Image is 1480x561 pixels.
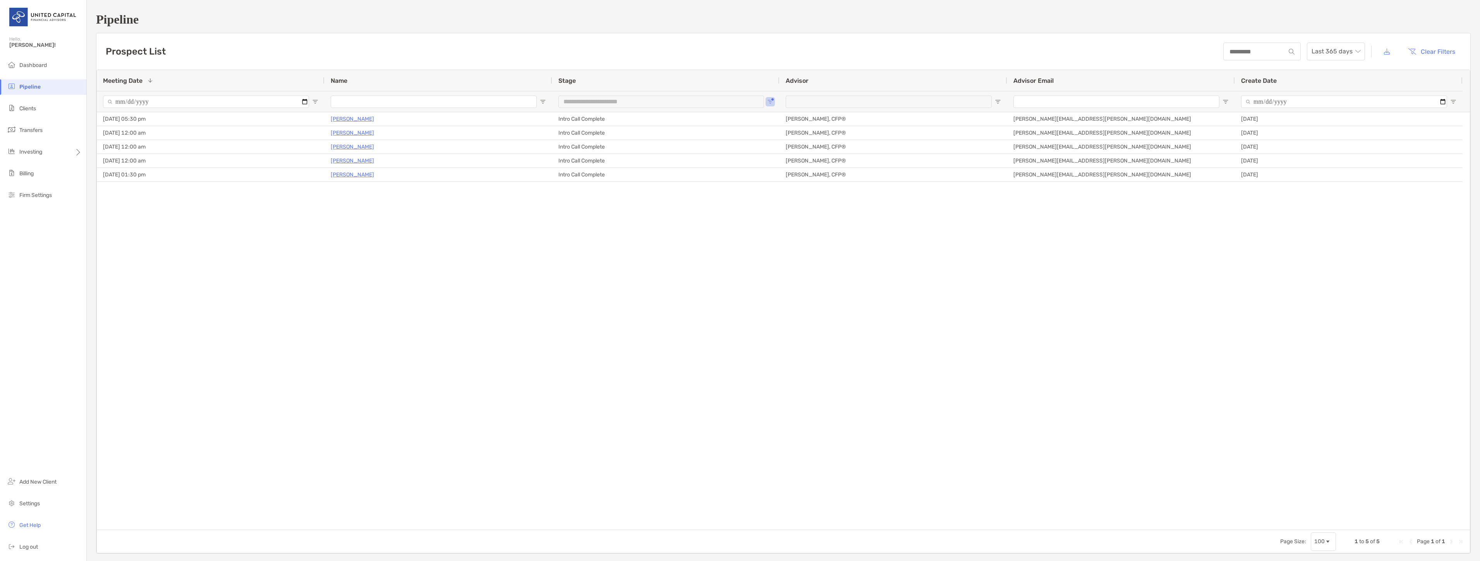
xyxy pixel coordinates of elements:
[9,3,77,31] img: United Capital Logo
[552,168,779,181] div: Intro Call Complete
[1007,126,1235,140] div: [PERSON_NAME][EMAIL_ADDRESS][PERSON_NAME][DOMAIN_NAME]
[1235,154,1463,168] div: [DATE]
[19,62,47,68] span: Dashboard
[1359,538,1364,545] span: to
[97,140,325,154] div: [DATE] 12:00 am
[1442,538,1445,545] span: 1
[106,46,166,57] h3: Prospect List
[103,96,309,108] input: Meeting Date Filter Input
[1450,99,1456,105] button: Open Filter Menu
[97,112,325,126] div: [DATE] 05:30 pm
[1402,43,1461,60] button: Clear Filters
[995,99,1001,105] button: Open Filter Menu
[19,170,34,177] span: Billing
[1458,539,1464,545] div: Last Page
[1431,538,1434,545] span: 1
[1235,126,1463,140] div: [DATE]
[1007,154,1235,168] div: [PERSON_NAME][EMAIL_ADDRESS][PERSON_NAME][DOMAIN_NAME]
[7,82,16,91] img: pipeline icon
[779,126,1007,140] div: [PERSON_NAME], CFP®
[779,168,1007,181] div: [PERSON_NAME], CFP®
[1007,168,1235,181] div: [PERSON_NAME][EMAIL_ADDRESS][PERSON_NAME][DOMAIN_NAME]
[779,154,1007,168] div: [PERSON_NAME], CFP®
[19,149,42,155] span: Investing
[7,103,16,113] img: clients icon
[97,154,325,168] div: [DATE] 12:00 am
[1235,112,1463,126] div: [DATE]
[331,156,374,166] a: [PERSON_NAME]
[1280,538,1306,545] div: Page Size:
[103,77,143,84] span: Meeting Date
[19,127,43,133] span: Transfers
[1241,77,1277,84] span: Create Date
[19,500,40,507] span: Settings
[1007,112,1235,126] div: [PERSON_NAME][EMAIL_ADDRESS][PERSON_NAME][DOMAIN_NAME]
[19,192,52,198] span: Firm Settings
[1289,49,1295,55] img: input icon
[7,498,16,508] img: settings icon
[331,77,347,84] span: Name
[779,140,1007,154] div: [PERSON_NAME], CFP®
[552,140,779,154] div: Intro Call Complete
[1013,77,1054,84] span: Advisor Email
[1448,539,1454,545] div: Next Page
[331,128,374,138] a: [PERSON_NAME]
[312,99,318,105] button: Open Filter Menu
[1408,539,1414,545] div: Previous Page
[7,190,16,199] img: firm-settings icon
[96,12,1471,27] h1: Pipeline
[7,542,16,551] img: logout icon
[7,477,16,486] img: add_new_client icon
[1312,43,1360,60] span: Last 365 days
[1435,538,1441,545] span: of
[1417,538,1430,545] span: Page
[7,60,16,69] img: dashboard icon
[7,125,16,134] img: transfers icon
[19,84,41,90] span: Pipeline
[1355,538,1358,545] span: 1
[1007,140,1235,154] div: [PERSON_NAME][EMAIL_ADDRESS][PERSON_NAME][DOMAIN_NAME]
[7,168,16,178] img: billing icon
[558,77,576,84] span: Stage
[1398,539,1404,545] div: First Page
[1376,538,1380,545] span: 5
[1235,140,1463,154] div: [DATE]
[767,99,773,105] button: Open Filter Menu
[331,142,374,152] a: [PERSON_NAME]
[19,522,41,529] span: Get Help
[1241,96,1447,108] input: Create Date Filter Input
[331,96,537,108] input: Name Filter Input
[19,105,36,112] span: Clients
[1365,538,1369,545] span: 5
[552,126,779,140] div: Intro Call Complete
[331,170,374,180] a: [PERSON_NAME]
[9,42,82,48] span: [PERSON_NAME]!
[1013,96,1219,108] input: Advisor Email Filter Input
[786,77,809,84] span: Advisor
[19,544,38,550] span: Log out
[552,154,779,168] div: Intro Call Complete
[331,114,374,124] a: [PERSON_NAME]
[1314,538,1325,545] div: 100
[7,520,16,529] img: get-help icon
[1311,532,1336,551] div: Page Size
[540,99,546,105] button: Open Filter Menu
[7,147,16,156] img: investing icon
[97,126,325,140] div: [DATE] 12:00 am
[1222,99,1229,105] button: Open Filter Menu
[97,168,325,181] div: [DATE] 01:30 pm
[19,479,57,485] span: Add New Client
[1370,538,1375,545] span: of
[779,112,1007,126] div: [PERSON_NAME], CFP®
[552,112,779,126] div: Intro Call Complete
[1235,168,1463,181] div: [DATE]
